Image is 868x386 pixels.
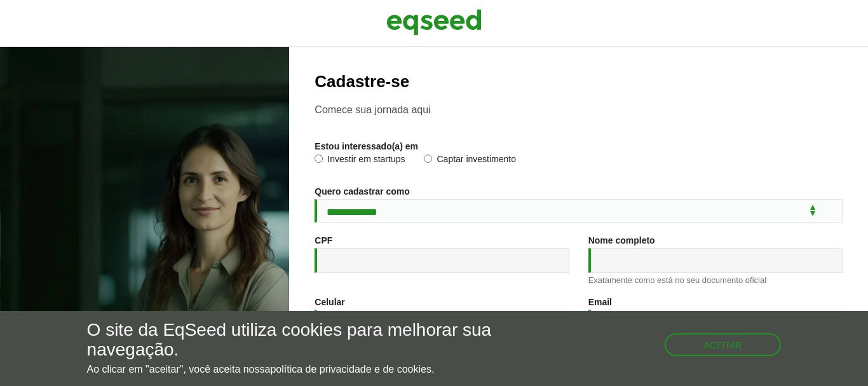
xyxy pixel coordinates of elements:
label: Celular [315,298,344,307]
label: Nome completo [588,236,655,245]
h5: O site da EqSeed utiliza cookies para melhorar sua navegação. [87,321,504,360]
label: Investir em startups [315,155,405,167]
label: CPF [315,236,332,245]
label: Captar investimento [424,155,516,167]
a: política de privacidade e de cookies [270,364,431,375]
img: EqSeed Logo [386,6,482,38]
p: Comece sua jornada aqui [315,104,843,116]
input: Captar investimento [424,155,432,163]
p: Ao clicar em "aceitar", você aceita nossa . [87,363,504,375]
button: Aceitar [665,333,782,356]
label: Email [588,298,612,307]
label: Estou interessado(a) em [315,142,418,151]
h2: Cadastre-se [315,72,843,91]
div: Exatamente como está no seu documento oficial [588,276,843,284]
input: Investir em startups [315,155,323,163]
label: Quero cadastrar como [315,187,409,196]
